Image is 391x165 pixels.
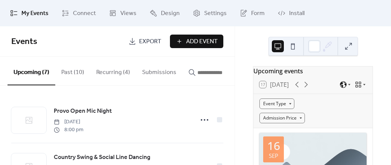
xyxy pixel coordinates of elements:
[120,9,136,18] span: Views
[54,153,150,162] a: Country Swing & Social Line Dancing
[170,35,223,48] button: Add Event
[251,9,265,18] span: Form
[21,9,48,18] span: My Events
[103,3,142,23] a: Views
[272,3,310,23] a: Install
[55,57,90,85] button: Past (10)
[54,126,83,134] span: 8:00 pm
[90,57,136,85] button: Recurring (4)
[267,140,280,151] div: 16
[56,3,102,23] a: Connect
[54,106,112,116] a: Provo Open Mic Night
[289,9,305,18] span: Install
[136,57,182,85] button: Submissions
[187,3,232,23] a: Settings
[73,9,96,18] span: Connect
[186,37,218,46] span: Add Event
[253,67,373,76] div: Upcoming events
[139,37,161,46] span: Export
[123,35,167,48] a: Export
[54,118,83,126] span: [DATE]
[144,3,185,23] a: Design
[11,33,37,50] span: Events
[161,9,180,18] span: Design
[8,57,55,85] button: Upcoming (7)
[54,153,150,162] span: Country Swing & Social Line Dancing
[269,153,278,159] div: Sep
[234,3,270,23] a: Form
[204,9,227,18] span: Settings
[5,3,54,23] a: My Events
